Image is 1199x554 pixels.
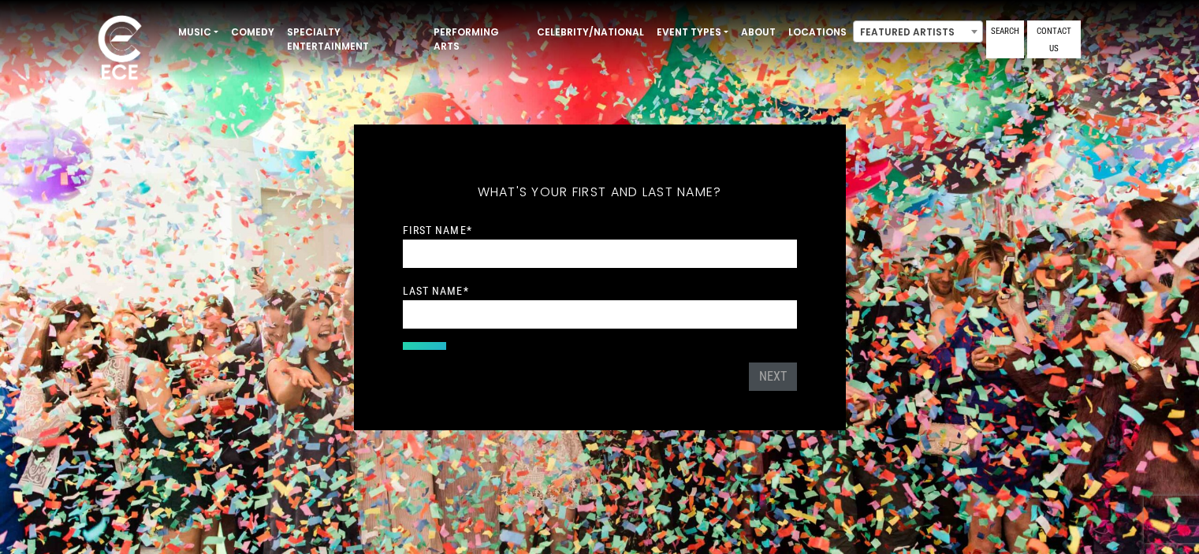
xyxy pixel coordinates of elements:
a: Music [172,19,225,46]
label: First Name [403,223,472,237]
a: Search [986,20,1024,58]
a: Celebrity/National [531,19,650,46]
a: Locations [782,19,853,46]
a: Comedy [225,19,281,46]
img: ece_new_logo_whitev2-1.png [80,11,159,87]
a: Specialty Entertainment [281,19,427,60]
span: Featured Artists [854,21,982,43]
label: Last Name [403,284,469,298]
a: Performing Arts [427,19,531,60]
span: Featured Artists [853,20,983,43]
h5: What's your first and last name? [403,164,797,221]
a: About [735,19,782,46]
a: Event Types [650,19,735,46]
a: Contact Us [1027,20,1081,58]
